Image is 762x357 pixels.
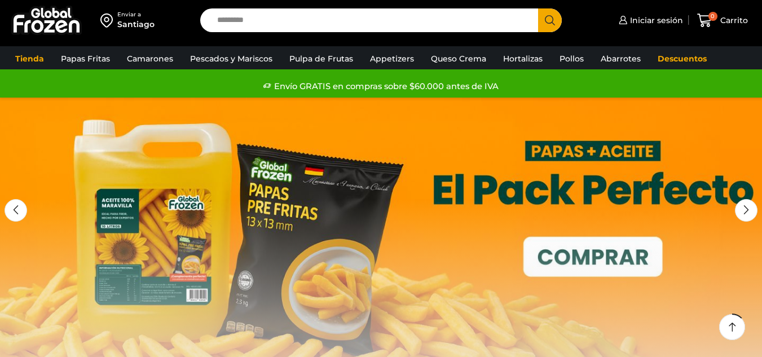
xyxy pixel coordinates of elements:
[184,48,278,69] a: Pescados y Mariscos
[55,48,116,69] a: Papas Fritas
[554,48,589,69] a: Pollos
[121,48,179,69] a: Camarones
[717,15,748,26] span: Carrito
[735,199,757,222] div: Next slide
[425,48,492,69] a: Queso Crema
[100,11,117,30] img: address-field-icon.svg
[5,199,27,222] div: Previous slide
[616,9,683,32] a: Iniciar sesión
[284,48,359,69] a: Pulpa de Frutas
[117,11,155,19] div: Enviar a
[497,48,548,69] a: Hortalizas
[627,15,683,26] span: Iniciar sesión
[595,48,646,69] a: Abarrotes
[694,7,751,34] a: 0 Carrito
[364,48,420,69] a: Appetizers
[652,48,712,69] a: Descuentos
[538,8,562,32] button: Search button
[708,12,717,21] span: 0
[117,19,155,30] div: Santiago
[10,48,50,69] a: Tienda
